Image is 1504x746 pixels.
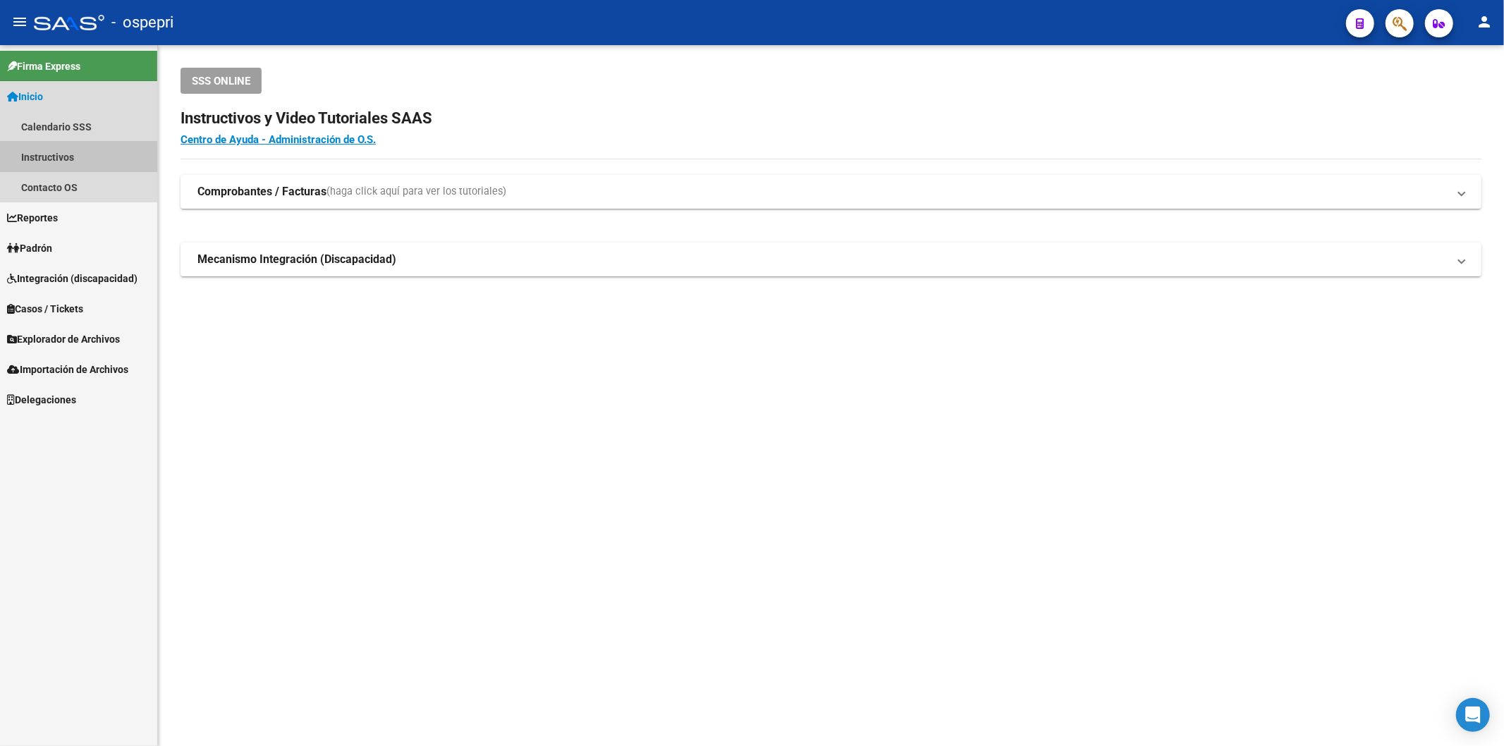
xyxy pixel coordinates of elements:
[181,175,1481,209] mat-expansion-panel-header: Comprobantes / Facturas(haga click aquí para ver los tutoriales)
[7,392,76,408] span: Delegaciones
[181,243,1481,276] mat-expansion-panel-header: Mecanismo Integración (Discapacidad)
[111,7,173,38] span: - ospepri
[326,184,506,200] span: (haga click aquí para ver los tutoriales)
[181,68,262,94] button: SSS ONLINE
[7,210,58,226] span: Reportes
[7,362,128,377] span: Importación de Archivos
[7,240,52,256] span: Padrón
[1456,698,1490,732] div: Open Intercom Messenger
[192,75,250,87] span: SSS ONLINE
[7,271,137,286] span: Integración (discapacidad)
[181,133,376,146] a: Centro de Ayuda - Administración de O.S.
[1476,13,1493,30] mat-icon: person
[7,331,120,347] span: Explorador de Archivos
[197,184,326,200] strong: Comprobantes / Facturas
[11,13,28,30] mat-icon: menu
[197,252,396,267] strong: Mecanismo Integración (Discapacidad)
[181,105,1481,132] h2: Instructivos y Video Tutoriales SAAS
[7,59,80,74] span: Firma Express
[7,89,43,104] span: Inicio
[7,301,83,317] span: Casos / Tickets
